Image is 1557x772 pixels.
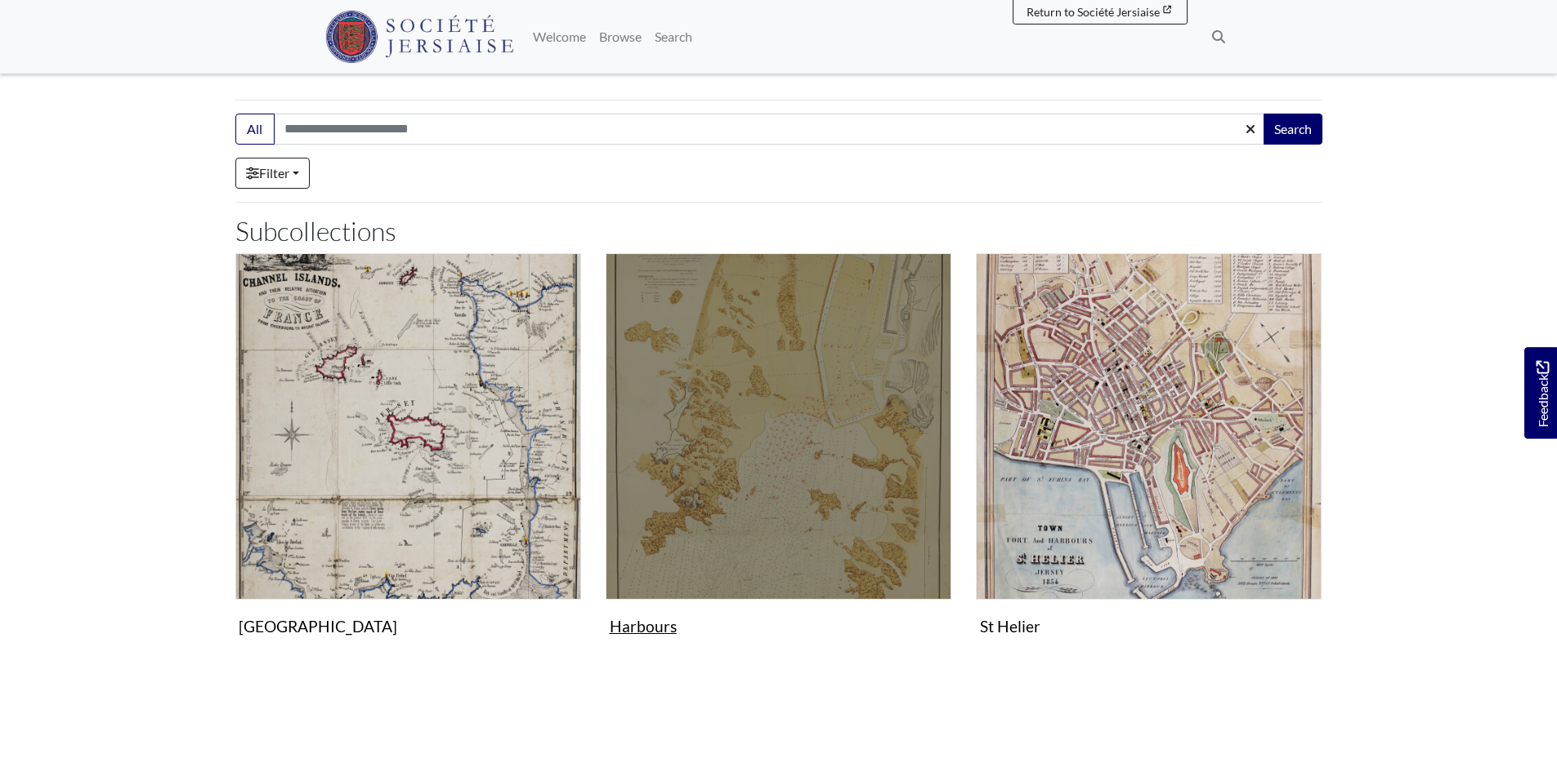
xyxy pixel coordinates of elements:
button: Search [1264,114,1322,145]
h2: Subcollections [235,216,1322,247]
a: Société Jersiaise logo [325,7,514,67]
span: Return to Société Jersiaise [1027,5,1160,19]
span: Feedback [1532,361,1552,427]
div: Subcollection [964,253,1334,667]
button: All [235,114,275,145]
section: Subcollections [235,253,1322,686]
img: Société Jersiaise [325,11,514,63]
a: Welcome [526,20,593,53]
img: Channel Islands [235,253,581,599]
a: St Helier St Helier [976,253,1322,642]
a: Harbours Harbours [606,253,951,642]
a: Channel Islands [GEOGRAPHIC_DATA] [235,253,581,642]
img: Harbours [606,253,951,599]
a: Would you like to provide feedback? [1524,347,1557,439]
div: Subcollection [593,253,964,667]
img: St Helier [976,253,1322,599]
a: Filter [235,158,310,189]
a: Browse [593,20,648,53]
a: Search [648,20,699,53]
div: Subcollection [223,253,593,667]
input: Search this collection... [274,114,1265,145]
